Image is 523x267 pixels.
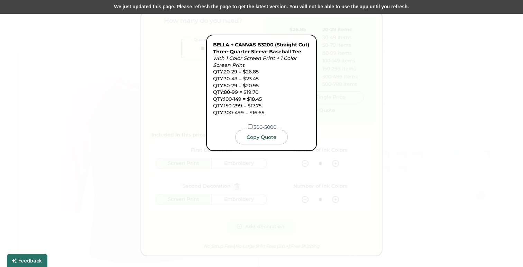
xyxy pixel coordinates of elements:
em: with 1 Color Screen Print + 1 Color Screen Print [213,55,298,68]
iframe: Front Chat [490,236,520,266]
a: BELLA + CANVAS B3200 (Straight Cut) Three-Quarter Sleeve Baseball Tee [213,42,311,55]
div: QTY:20-29 = $26.85 QTY:30-49 = $23.45 QTY:50-79 = $20.95 QTY:80-99 = $19.70 QTY:100-149 = $18.45 ... [213,42,310,116]
label: 300-5000 [254,124,276,130]
button: Copy Quote [236,130,287,144]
